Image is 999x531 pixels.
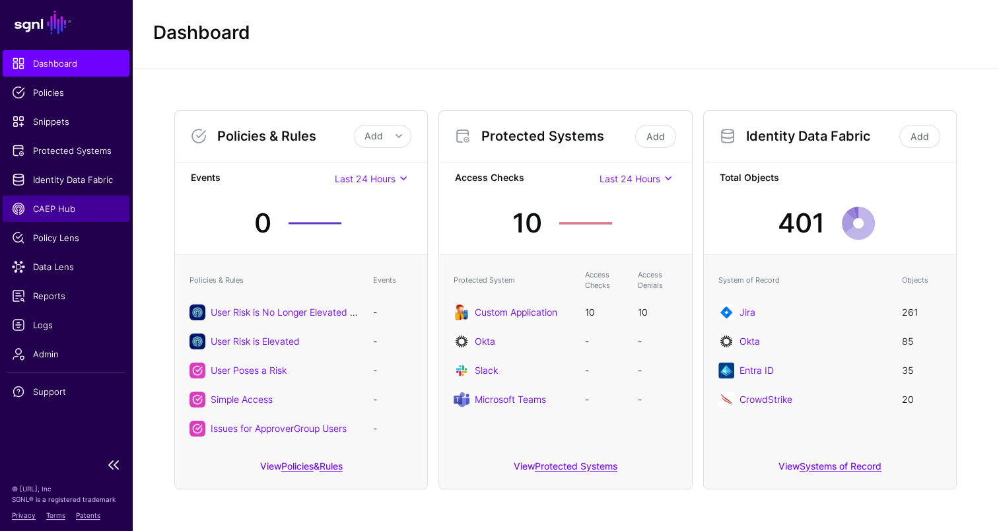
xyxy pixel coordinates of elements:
strong: Events [191,170,335,187]
a: Data Lens [3,254,129,280]
span: Policies [12,86,120,99]
strong: Total Objects [720,170,940,187]
img: svg+xml;base64,PHN2ZyB3aWR0aD0iNjQiIGhlaWdodD0iNjQiIHZpZXdCb3g9IjAgMCA2NCA2NCIgZmlsbD0ibm9uZSIgeG... [718,304,734,320]
span: Identity Data Fabric [12,173,120,186]
a: Okta [740,336,760,347]
a: Admin [3,341,129,367]
a: Privacy [12,511,36,519]
div: 401 [778,203,825,243]
img: svg+xml;base64,PHN2ZyB3aWR0aD0iNjQiIGhlaWdodD0iNjQiIHZpZXdCb3g9IjAgMCA2NCA2NCIgZmlsbD0ibm9uZSIgeG... [718,363,734,378]
th: Policies & Rules [183,263,366,298]
td: 10 [631,298,684,327]
img: svg+xml;base64,PD94bWwgdmVyc2lvbj0iMS4wIiBlbmNvZGluZz0idXRmLTgiPz4KPHN2ZyB4bWxucz0iaHR0cDovL3d3dy... [454,392,469,407]
td: - [366,298,419,327]
span: Reports [12,289,120,302]
h3: Policies & Rules [217,128,354,144]
td: - [578,356,631,385]
span: Dashboard [12,57,120,70]
a: CrowdStrike [740,394,792,405]
span: Logs [12,318,120,332]
a: User Poses a Risk [211,365,287,376]
a: Dashboard [3,50,129,77]
div: 10 [512,203,542,243]
a: Entra ID [740,365,774,376]
td: - [631,385,684,414]
a: Simple Access [211,394,273,405]
a: Snippets [3,108,129,135]
a: Add [635,125,676,148]
a: Custom Application [475,306,557,318]
a: SGNL [8,8,124,37]
td: - [631,356,684,385]
div: View [439,451,691,489]
td: - [578,385,631,414]
a: Policy Lens [3,225,129,251]
th: Access Denials [631,263,684,298]
a: Systems of Record [800,460,881,472]
h2: Dashboard [153,22,250,44]
img: svg+xml;base64,PHN2ZyB3aWR0aD0iNjQiIGhlaWdodD0iNjQiIHZpZXdCb3g9IjAgMCA2NCA2NCIgZmlsbD0ibm9uZSIgeG... [718,334,734,349]
a: Logs [3,312,129,338]
a: Policies [3,79,129,106]
span: Data Lens [12,260,120,273]
a: User Risk is Elevated [211,336,300,347]
img: svg+xml;base64,PHN2ZyB3aWR0aD0iNjQiIGhlaWdodD0iNjQiIHZpZXdCb3g9IjAgMCA2NCA2NCIgZmlsbD0ibm9uZSIgeG... [718,392,734,407]
a: User Risk is No Longer Elevated Rule [211,306,368,318]
div: View [704,451,956,489]
span: CAEP Hub [12,202,120,215]
th: Access Checks [578,263,631,298]
span: Admin [12,347,120,361]
h3: Protected Systems [481,128,632,144]
a: Patents [76,511,100,519]
img: svg+xml;base64,PHN2ZyB3aWR0aD0iNjQiIGhlaWdodD0iNjQiIHZpZXdCb3g9IjAgMCA2NCA2NCIgZmlsbD0ibm9uZSIgeG... [454,334,469,349]
td: 261 [895,298,948,327]
a: Rules [320,460,343,472]
td: - [366,385,419,414]
td: 35 [895,356,948,385]
a: CAEP Hub [3,195,129,222]
th: Events [366,263,419,298]
span: Last 24 Hours [335,173,396,184]
span: Snippets [12,115,120,128]
a: Slack [475,365,498,376]
span: Last 24 Hours [600,173,660,184]
th: Protected System [447,263,578,298]
p: © [URL], Inc [12,483,120,494]
a: Identity Data Fabric [3,166,129,193]
td: - [366,414,419,443]
div: 0 [254,203,271,243]
td: 20 [895,385,948,414]
span: Add [364,130,383,141]
div: View & [175,451,427,489]
td: - [366,327,419,356]
th: Objects [895,263,948,298]
a: Protected Systems [3,137,129,164]
a: Reports [3,283,129,309]
a: Add [899,125,940,148]
a: Issues for ApproverGroup Users [211,423,347,434]
td: - [578,327,631,356]
a: Jira [740,306,755,318]
h3: Identity Data Fabric [746,128,897,144]
img: svg+xml;base64,PHN2ZyB3aWR0aD0iOTgiIGhlaWdodD0iMTIyIiB2aWV3Qm94PSIwIDAgOTggMTIyIiBmaWxsPSJub25lIi... [454,304,469,320]
a: Policies [281,460,314,472]
strong: Access Checks [455,170,599,187]
p: SGNL® is a registered trademark [12,494,120,505]
span: Support [12,385,120,398]
a: Protected Systems [535,460,617,472]
span: Protected Systems [12,144,120,157]
td: 10 [578,298,631,327]
th: System of Record [712,263,895,298]
a: Microsoft Teams [475,394,546,405]
a: Okta [475,336,495,347]
a: Terms [46,511,65,519]
span: Policy Lens [12,231,120,244]
img: svg+xml;base64,PHN2ZyB3aWR0aD0iNjQiIGhlaWdodD0iNjQiIHZpZXdCb3g9IjAgMCA2NCA2NCIgZmlsbD0ibm9uZSIgeG... [454,363,469,378]
td: 85 [895,327,948,356]
td: - [631,327,684,356]
td: - [366,356,419,385]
